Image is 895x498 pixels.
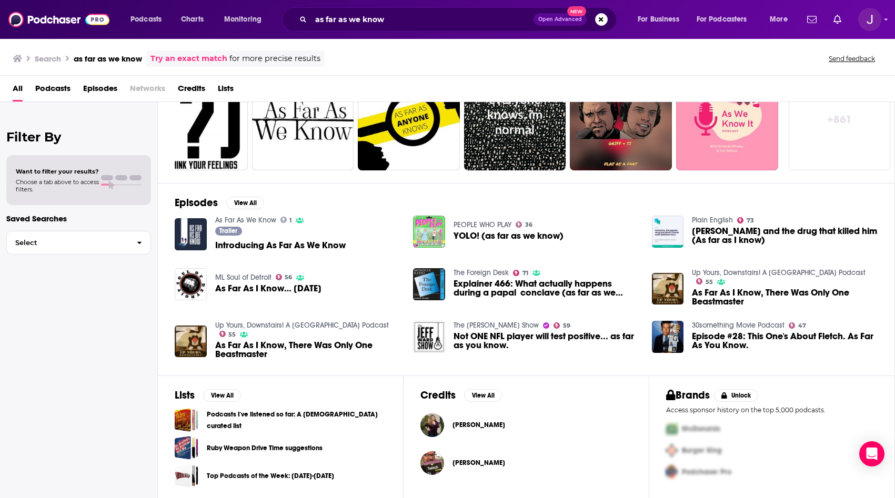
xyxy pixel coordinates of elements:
a: As Far As I Know… September 13, 2022 [215,284,321,293]
img: First Pro Logo [662,418,682,440]
span: Episode #28: This One's About Fletch. As Far As You Know. [692,332,878,350]
span: Burger King [682,446,722,455]
a: Ruby Weapon Drive Time suggestions [207,442,323,454]
a: Podcasts I've listened so far: A [DEMOGRAPHIC_DATA] curated list [207,409,386,432]
button: open menu [123,11,175,28]
a: +861 [789,68,891,170]
span: 71 [522,271,528,276]
img: YOLO! (as far as we know) [413,216,445,248]
a: As Far As I Know, There Was Only One Beastmaster [692,288,878,306]
a: Introducing As Far As We Know [175,218,207,250]
a: Jessica Yañez [452,421,505,429]
a: 59 [554,322,570,329]
img: As Far As I Know… September 13, 2022 [175,268,207,300]
h3: as far as we know [74,54,142,64]
div: Search podcasts, credits, & more... [292,7,627,32]
button: Jessica YañezJessica Yañez [420,408,632,442]
span: New [567,6,586,16]
span: Charts [181,12,204,27]
input: Search podcasts, credits, & more... [311,11,534,28]
button: open menu [217,11,275,28]
span: 55 [228,332,236,337]
span: As Far As I Know, There Was Only One Beastmaster [215,341,401,359]
span: Choose a tab above to access filters. [16,178,99,193]
span: 56 [285,275,292,280]
a: 71 [513,270,528,276]
button: open menu [762,11,801,28]
a: Ruby Weapon Drive Time suggestions [175,436,198,460]
span: McDonalds [682,424,720,433]
a: ListsView All [175,389,241,402]
button: View All [203,389,241,402]
a: As Far As I Know, There Was Only One Beastmaster [175,326,207,358]
p: Saved Searches [6,214,151,223]
span: Networks [130,80,165,101]
a: 1 [280,217,292,223]
span: Podchaser Pro [682,467,731,476]
span: 73 [747,218,754,223]
a: The Foreign Desk [454,268,509,277]
span: 36 [525,222,532,227]
span: Select [7,239,128,246]
span: More [770,12,788,27]
button: Open AdvancedNew [534,13,587,26]
span: for more precise results [229,53,320,65]
span: Trailer [219,228,237,234]
img: Podchaser - Follow, Share and Rate Podcasts [8,9,109,29]
a: Matthew Perry and the drug that killed him (As far as I know) [692,227,878,245]
span: Lists [218,80,234,101]
span: 1 [289,218,291,223]
img: Not ONE NFL player will test positive... as far as you know. [413,321,445,353]
a: Try an exact match [150,53,227,65]
a: Charts [174,11,210,28]
a: Credits [178,80,205,101]
h2: Lists [175,389,195,402]
a: Podcasts I've listened so far: A queer curated list [175,408,198,432]
a: YOLO! (as far as we know) [454,231,564,240]
h2: Brands [666,389,710,402]
button: View All [226,197,264,209]
a: Tee Morris [452,459,505,467]
img: Third Pro Logo [662,461,682,483]
a: EpisodesView All [175,196,264,209]
a: Up Yours, Downstairs! A Downton Abbey Podcast [692,268,866,277]
a: Introducing As Far As We Know [215,241,346,250]
a: 55 [219,331,236,337]
img: As Far As I Know, There Was Only One Beastmaster [652,273,684,305]
span: 47 [798,323,806,328]
img: User Profile [858,8,881,31]
img: Matthew Perry and the drug that killed him (As far as I know) [652,216,684,248]
h3: Search [35,54,61,64]
a: 47 [789,322,806,329]
a: As Far As We Know [215,216,276,225]
a: 30something Movie Podcast [692,321,785,330]
img: Jessica Yañez [420,413,444,437]
a: Show notifications dropdown [803,11,821,28]
a: Top Podcasts of the Week: 4-10 May [175,464,198,487]
a: All [13,80,23,101]
a: 55 [696,278,713,284]
a: Episode #28: This One's About Fletch. As Far As You Know. [652,321,684,353]
a: PEOPLE WHO PLAY [454,220,511,229]
button: Tee MorrisTee Morris [420,446,632,480]
span: Monitoring [224,12,262,27]
img: Tee Morris [420,451,444,475]
h2: Episodes [175,196,218,209]
button: View All [464,389,502,402]
h2: Credits [420,389,456,402]
img: Second Pro Logo [662,440,682,461]
img: Explainer 466: What actually happens during a papal conclave (as far as we know)? [413,268,445,300]
span: 55 [706,280,713,284]
a: Episodes [83,80,117,101]
a: Show notifications dropdown [829,11,846,28]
